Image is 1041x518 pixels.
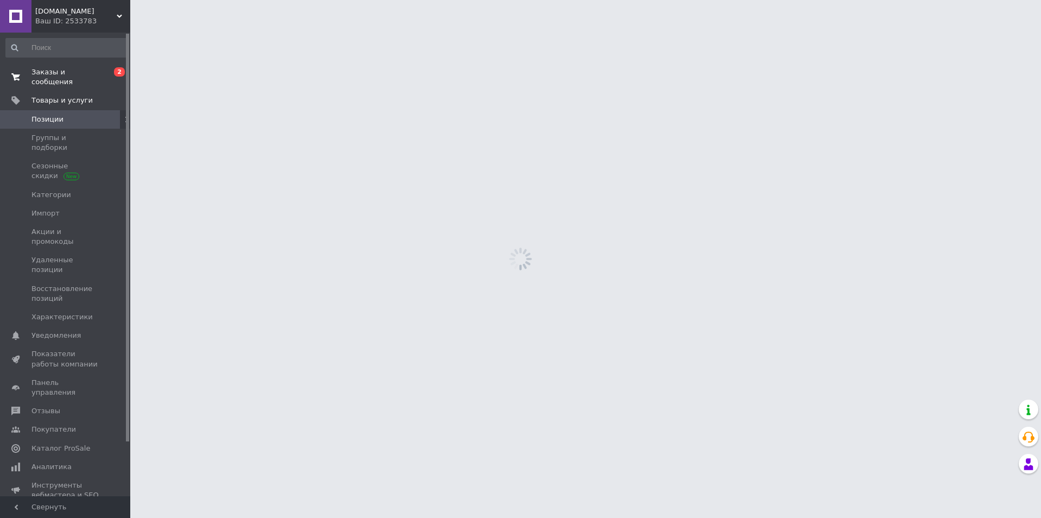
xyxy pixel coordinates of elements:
span: Категории [31,190,71,200]
span: Товары и услуги [31,96,93,105]
span: Удаленные позиции [31,255,100,275]
span: Импорт [31,209,60,218]
span: Покупатели [31,425,76,434]
span: Уведомления [31,331,81,340]
span: Отзывы [31,406,60,416]
span: Акции и промокоды [31,227,100,247]
span: 2 [114,67,125,77]
span: Заказы и сообщения [31,67,100,87]
span: Инструменты вебмастера и SEO [31,481,100,500]
span: Показатели работы компании [31,349,100,369]
span: Позиции [31,115,64,124]
span: Сезонные скидки [31,161,100,181]
span: Восстановление позиций [31,284,100,304]
span: Панель управления [31,378,100,397]
span: Характеристики [31,312,93,322]
span: Автозапчасти.UA [35,7,117,16]
span: Каталог ProSale [31,444,90,453]
span: Группы и подборки [31,133,100,153]
input: Поиск [5,38,128,58]
div: Ваш ID: 2533783 [35,16,130,26]
span: Аналитика [31,462,72,472]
